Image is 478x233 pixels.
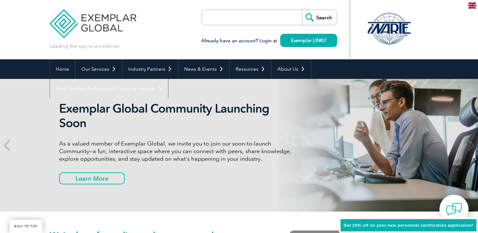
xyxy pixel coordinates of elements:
img: en [468,3,476,9]
p: As a valued member of Exemplar Global, we invite you to join our soon-to-launch Community—a fun, ... [59,140,296,163]
h3: Already have an account? Login at [201,37,337,45]
h2: Exemplar Global Community Launching Soon [59,101,296,130]
a: Find Certified Professional / Training Provider [50,79,168,99]
a: News & Events [178,59,229,79]
a: Exemplar LINK [280,34,337,47]
p: Leading the way to excellence [50,43,119,50]
span: Get 20% off on your new personnel certification application! [344,223,473,228]
a: Home [50,59,75,79]
input: Search [302,10,337,25]
a: Learn More [59,172,125,184]
a: Resources [230,59,271,79]
img: open_square.png [323,39,326,42]
a: BACK TO TOP [9,220,42,233]
a: About Us [271,59,311,79]
a: Industry Partners [122,59,178,79]
a: Our Services [76,59,122,79]
img: contact-chat.png [446,201,462,217]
